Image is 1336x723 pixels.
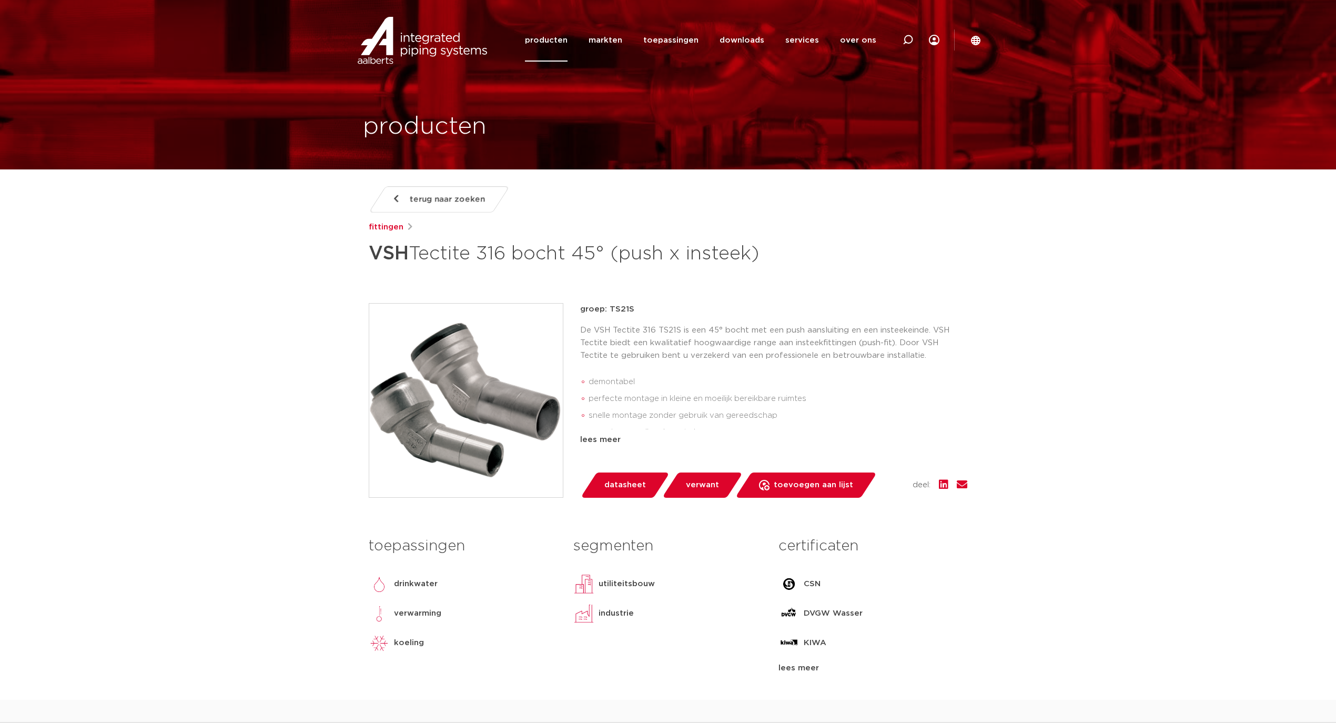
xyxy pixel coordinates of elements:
[662,473,743,498] a: verwant
[913,479,930,491] span: deel:
[369,304,563,497] img: Product Image for VSH Tectite 316 bocht 45° (push x insteek)
[369,244,409,263] strong: VSH
[686,477,719,494] span: verwant
[778,603,799,624] img: DVGW Wasser
[394,637,424,649] p: koeling
[369,574,390,595] img: drinkwater
[580,303,967,316] p: groep: TS21S
[573,536,762,557] h3: segmenten
[804,607,863,620] p: DVGW Wasser
[589,390,967,407] li: perfecte montage in kleine en moeilijk bereikbare ruimtes
[778,632,799,654] img: KIWA
[369,536,558,557] h3: toepassingen
[573,603,594,624] img: industrie
[840,19,876,62] a: over ons
[778,574,799,595] img: CSN
[573,574,594,595] img: utiliteitsbouw
[599,607,634,620] p: industrie
[804,578,821,590] p: CSN
[604,477,646,494] span: datasheet
[589,424,967,441] li: voorzien van alle relevante keuren
[778,536,967,557] h3: certificaten
[580,434,967,446] div: lees meer
[774,477,853,494] span: toevoegen aan lijst
[589,374,967,390] li: demontabel
[525,19,568,62] a: producten
[394,607,441,620] p: verwarming
[410,191,485,208] span: terug naar zoeken
[369,603,390,624] img: verwarming
[720,19,764,62] a: downloads
[369,238,764,269] h1: Tectite 316 bocht 45° (push x insteek)
[369,186,510,213] a: terug naar zoeken
[643,19,699,62] a: toepassingen
[369,632,390,654] img: koeling
[580,473,670,498] a: datasheet
[369,221,403,234] a: fittingen
[394,578,438,590] p: drinkwater
[589,19,622,62] a: markten
[525,19,876,62] nav: Menu
[363,110,487,144] h1: producten
[599,578,655,590] p: utiliteitsbouw
[580,324,967,362] p: De VSH Tectite 316 TS21S is een 45° bocht met een push aansluiting en een insteekeinde. VSH Tecti...
[589,407,967,424] li: snelle montage zonder gebruik van gereedschap
[785,19,819,62] a: services
[804,637,826,649] p: KIWA
[778,662,967,675] div: lees meer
